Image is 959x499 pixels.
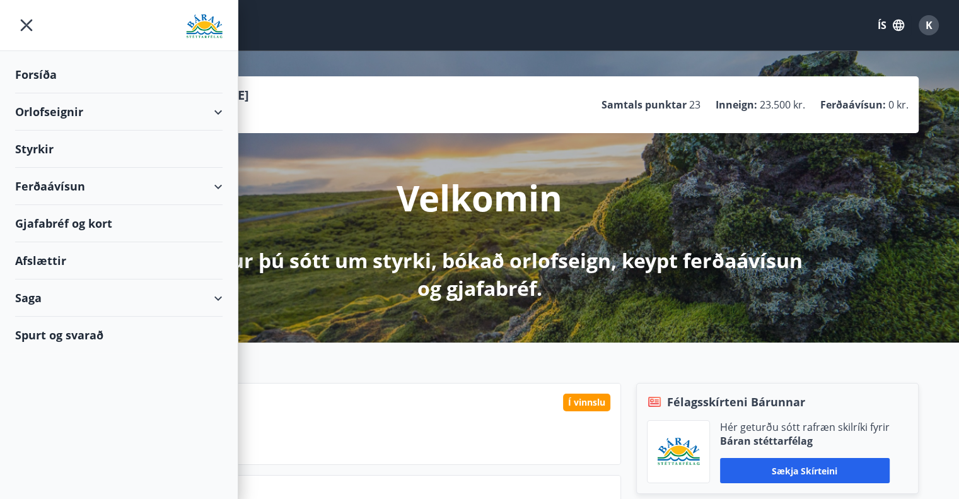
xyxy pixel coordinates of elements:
[147,247,813,302] p: Hér getur þú sótt um styrki, bókað orlofseign, keypt ferðaávísun og gjafabréf.
[820,98,886,112] p: Ferðaávísun :
[720,434,890,448] p: Báran stéttarfélag
[914,10,944,40] button: K
[15,168,223,205] div: Ferðaávísun
[871,14,911,37] button: ÍS
[15,279,223,317] div: Saga
[689,98,700,112] span: 23
[888,98,909,112] span: 0 kr.
[602,98,687,112] p: Samtals punktar
[15,131,223,168] div: Styrkir
[720,458,890,483] button: Sækja skírteini
[760,98,805,112] span: 23.500 kr.
[15,242,223,279] div: Afslættir
[397,173,562,221] p: Velkomin
[563,394,610,411] div: Í vinnslu
[134,416,610,438] p: Tannlæknir
[667,394,805,410] span: Félagsskírteni Bárunnar
[15,93,223,131] div: Orlofseignir
[186,14,223,39] img: union_logo
[15,56,223,93] div: Forsíða
[15,205,223,242] div: Gjafabréf og kort
[15,317,223,353] div: Spurt og svarað
[15,14,38,37] button: menu
[926,18,933,32] span: K
[720,420,890,434] p: Hér geturðu sótt rafræn skilríki fyrir
[657,437,700,467] img: Bz2lGXKH3FXEIQKvoQ8VL0Fr0uCiWgfgA3I6fSs8.png
[716,98,757,112] p: Inneign :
